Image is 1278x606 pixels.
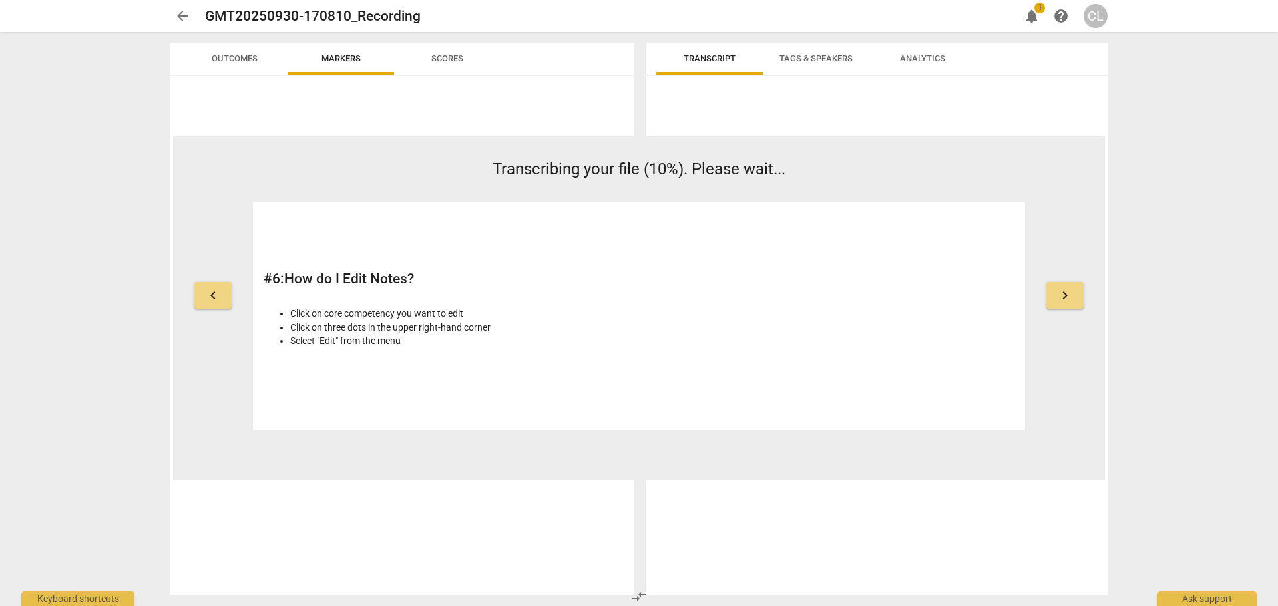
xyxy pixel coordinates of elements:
[21,591,134,606] div: Keyboard shortcuts
[1034,3,1045,13] span: 1
[431,53,463,63] span: Scores
[174,8,190,24] span: arrow_back
[1084,4,1108,28] button: CL
[900,53,945,63] span: Analytics
[212,53,258,63] span: Outcomes
[493,160,785,178] span: Transcribing your file (10%). Please wait...
[1049,4,1073,28] a: Help
[1024,8,1040,24] span: notifications
[684,53,736,63] span: Transcript
[205,287,221,303] span: keyboard_arrow_left
[1057,287,1073,303] span: keyboard_arrow_right
[290,321,632,335] li: Click on three dots in the upper right-hand corner
[290,334,632,348] li: Select "Edit" from the menu
[779,53,853,63] span: Tags & Speakers
[321,53,361,63] span: Markers
[264,271,632,287] h2: # 6 : How do I Edit Notes?
[290,307,632,321] li: Click on core competency you want to edit
[631,589,647,605] span: compare_arrows
[1020,4,1044,28] button: Notifications
[205,8,421,25] h2: GMT20250930-170810_Recording
[1053,8,1069,24] span: help
[1157,591,1257,606] div: Ask support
